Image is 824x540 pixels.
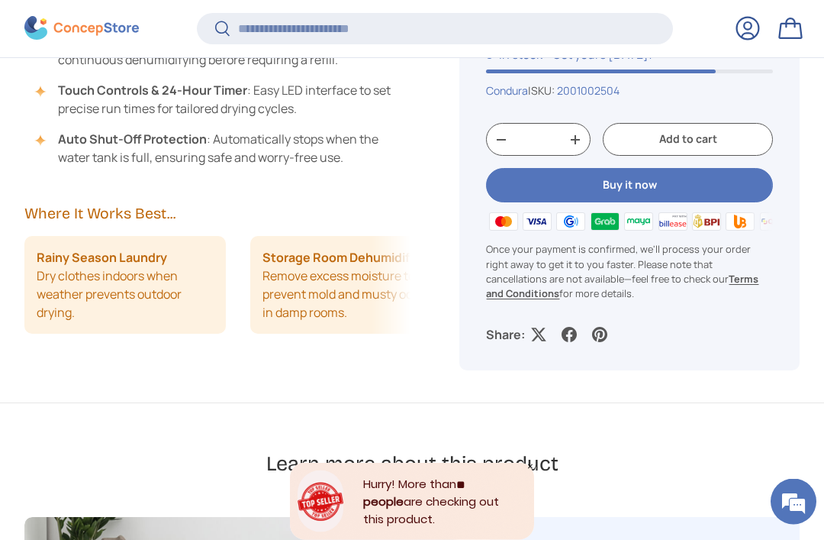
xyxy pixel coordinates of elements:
img: visa [520,212,554,234]
li: Dry clothes indoors when weather prevents outdoor drying. [24,237,226,335]
img: grabpay [588,212,622,234]
li: Remove excess moisture to prevent mold and musty odors in damp rooms. [250,237,452,335]
strong: Rainy Season Laundry [37,249,167,267]
img: master [486,212,520,234]
img: bpi [690,212,723,234]
p: Share: [486,327,525,345]
strong: Touch Controls & 24-Hour Timer [58,82,247,99]
img: ubp [723,212,757,234]
li: : Easy LED interface to set precise run times for tailored drying cycles. [40,82,410,118]
h2: Where It Works Best... [24,204,410,225]
p: Once your payment is confirmed, we'll process your order right away to get it to you faster. Plea... [486,244,773,302]
strong: Storage Room Dehumidifying [262,249,435,267]
strong: Auto Shut-Off Protection [58,131,207,148]
h2: Learn more about this product [266,451,558,478]
span: SKU: [531,85,555,99]
li: : Automatically stops when the water tank is full, ensuring safe and worry-free use. [40,131,410,167]
button: Buy it now [486,170,773,204]
p: - Get yours [DATE]! [545,47,652,64]
img: ConcepStore [24,17,139,40]
span: In stock [486,47,542,64]
span: | [528,85,620,99]
a: Condura [486,85,528,99]
a: Terms and Conditions [486,273,758,301]
img: gcash [554,212,587,234]
div: Close [526,463,534,470]
a: 2001002504 [557,85,620,99]
button: Add to cart [603,124,773,157]
img: maya [622,212,655,234]
img: billease [655,212,689,234]
img: qrph [757,212,790,234]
